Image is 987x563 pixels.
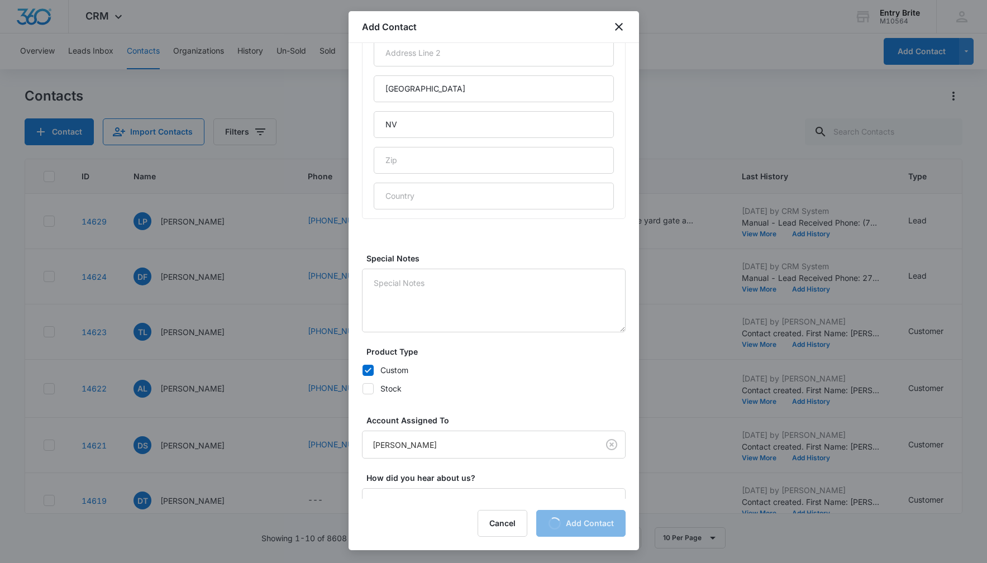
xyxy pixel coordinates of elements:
[380,383,402,394] div: Stock
[478,510,527,537] button: Cancel
[374,75,614,102] input: City
[603,436,621,454] button: Clear
[380,364,408,376] div: Custom
[366,346,630,357] label: Product Type
[374,183,614,209] input: Country
[362,20,417,34] h1: Add Contact
[612,20,626,34] button: close
[374,147,614,174] input: Zip
[366,414,630,426] label: Account Assigned To
[366,472,630,484] label: How did you hear about us?
[374,40,614,66] input: Address Line 2
[374,111,614,138] input: State
[366,252,630,264] label: Special Notes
